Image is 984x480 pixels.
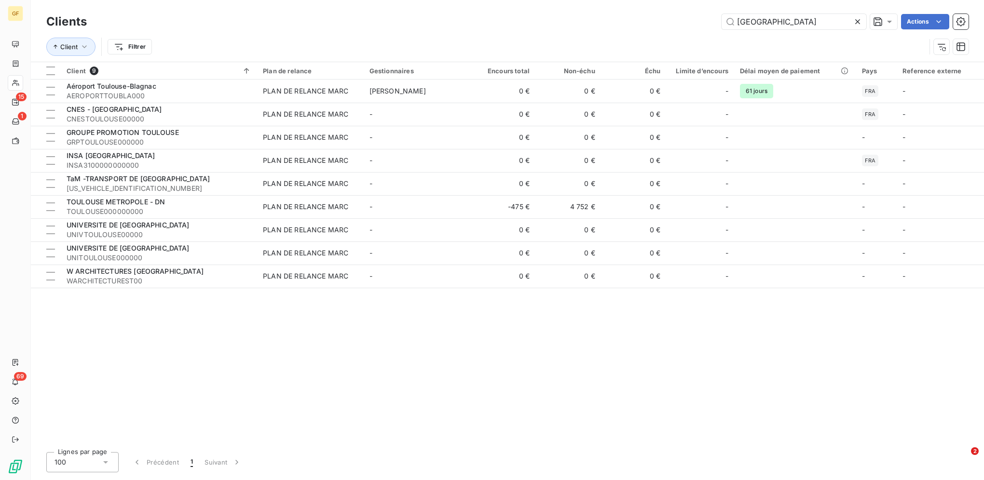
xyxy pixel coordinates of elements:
span: - [369,202,372,211]
span: - [725,202,728,212]
input: Rechercher [722,14,866,29]
td: 0 € [535,126,601,149]
iframe: Intercom live chat [951,447,974,470]
span: - [725,109,728,119]
td: 0 € [601,126,667,149]
span: FRA [865,158,875,163]
span: - [725,86,728,96]
div: PLAN DE RELANCE MARC [263,109,348,119]
span: TaM -TRANSPORT DE [GEOGRAPHIC_DATA] [67,174,210,183]
span: - [862,249,865,257]
td: 0 € [470,126,535,149]
span: - [369,272,372,280]
td: 0 € [470,265,535,288]
span: FRA [865,111,875,117]
span: INSA [GEOGRAPHIC_DATA] [67,151,155,160]
span: - [369,249,372,257]
td: 0 € [470,80,535,103]
span: AEROPORTTOUBLA000 [67,91,251,101]
div: PLAN DE RELANCE MARC [263,86,348,96]
div: PLAN DE RELANCE MARC [263,133,348,142]
span: FRA [865,88,875,94]
td: 0 € [601,218,667,241]
div: Reference externe [902,67,978,75]
span: CNES - [GEOGRAPHIC_DATA] [67,105,162,113]
span: - [725,179,728,188]
td: 0 € [470,172,535,195]
span: Aéroport Toulouse-Blagnac [67,82,156,90]
span: Client [67,67,86,75]
span: INSA3100000000000 [67,160,251,170]
span: - [902,87,905,95]
td: 0 € [535,265,601,288]
td: 0 € [535,149,601,172]
h3: Clients [46,13,87,30]
span: - [902,272,905,280]
button: Actions [901,14,949,29]
span: - [902,133,905,141]
span: - [862,272,865,280]
td: 0 € [601,103,667,126]
button: 1 [185,452,199,472]
span: 1 [191,457,193,467]
span: - [902,202,905,211]
span: 15 [16,93,27,101]
span: 100 [55,457,66,467]
span: UNITOULOUSE000000 [67,253,251,263]
div: Plan de relance [263,67,358,75]
span: - [902,226,905,234]
span: TOULOUSE METROPOLE - DN [67,198,165,206]
span: [PERSON_NAME] [369,87,426,95]
button: Filtrer [108,39,152,54]
img: Logo LeanPay [8,459,23,474]
td: 0 € [535,241,601,265]
span: 69 [14,372,27,381]
button: Précédent [126,452,185,472]
span: - [725,225,728,235]
span: - [862,179,865,187]
span: CNESTOULOUSE00000 [67,114,251,124]
td: 0 € [601,172,667,195]
td: 0 € [601,149,667,172]
span: - [369,133,372,141]
span: - [902,249,905,257]
span: UNIVERSITE DE [GEOGRAPHIC_DATA] [67,221,190,229]
td: 0 € [601,241,667,265]
td: 0 € [470,241,535,265]
td: 0 € [470,149,535,172]
div: PLAN DE RELANCE MARC [263,179,348,188]
span: [US_VEHICLE_IDENTIFICATION_NUMBER] [67,184,251,193]
span: - [862,202,865,211]
button: Client [46,38,96,56]
div: Gestionnaires [369,67,465,75]
td: 0 € [535,80,601,103]
span: 2 [971,447,979,455]
span: UNIVTOULOUSE00000 [67,230,251,240]
span: - [369,110,372,118]
div: Échu [607,67,661,75]
span: - [902,179,905,187]
td: 0 € [601,195,667,218]
td: 0 € [470,218,535,241]
td: 0 € [601,265,667,288]
td: 0 € [601,80,667,103]
span: WARCHITECTUREST00 [67,276,251,286]
span: - [862,133,865,141]
span: 9 [90,67,98,75]
span: GROUPE PROMOTION TOULOUSE [67,128,179,136]
span: - [902,110,905,118]
div: Encours total [476,67,530,75]
span: - [725,156,728,165]
span: 1 [18,112,27,120]
span: - [862,226,865,234]
span: - [369,226,372,234]
span: W ARCHITECTURES [GEOGRAPHIC_DATA] [67,267,204,275]
td: 0 € [535,218,601,241]
div: PLAN DE RELANCE MARC [263,225,348,235]
span: Client [60,43,78,51]
td: 0 € [535,103,601,126]
span: - [369,156,372,164]
span: - [369,179,372,187]
div: Limite d’encours [672,67,728,75]
span: TOULOUSE000000000 [67,207,251,216]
